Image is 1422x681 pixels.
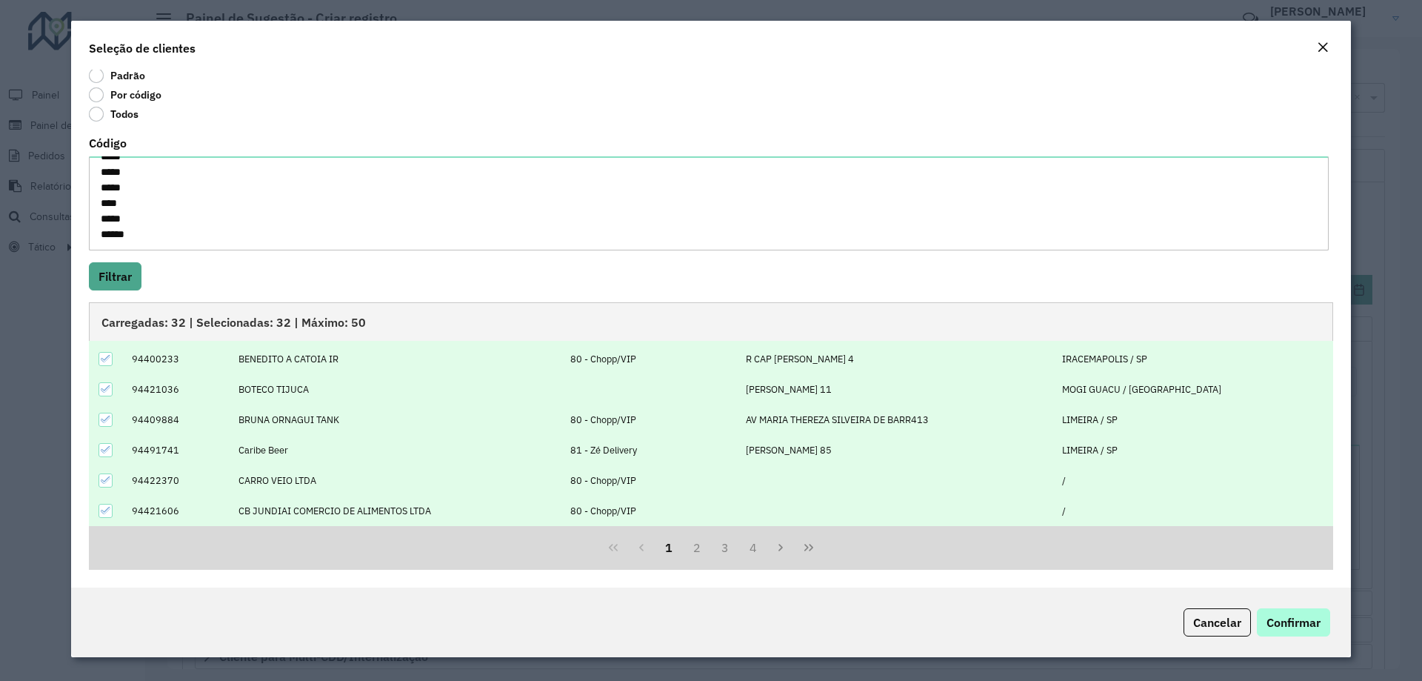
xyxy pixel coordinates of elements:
[738,374,1054,405] td: [PERSON_NAME] 11
[89,134,127,152] label: Código
[683,534,711,562] button: 2
[1184,608,1251,637] button: Cancelar
[89,39,196,57] h4: Seleção de clientes
[124,344,230,374] td: 94400233
[1054,435,1332,465] td: LIMEIRA / SP
[1054,496,1332,526] td: /
[1257,608,1330,637] button: Confirmar
[1317,41,1329,53] em: Fechar
[231,496,563,526] td: CB JUNDIAI COMERCIO DE ALIMENTOS LTDA
[738,435,1054,465] td: [PERSON_NAME] 85
[1312,39,1333,58] button: Close
[562,405,738,435] td: 80 - Chopp/VIP
[1054,374,1332,405] td: MOGI GUACU / [GEOGRAPHIC_DATA]
[89,262,141,290] button: Filtrar
[711,534,739,562] button: 3
[1193,615,1241,630] span: Cancelar
[89,107,138,122] label: Todos
[89,68,145,83] label: Padrão
[738,344,1054,374] td: R CAP [PERSON_NAME] 4
[562,496,738,526] td: 80 - Chopp/VIP
[231,405,563,435] td: BRUNA ORNAGUI TANK
[795,534,823,562] button: Last Page
[1054,465,1332,496] td: /
[231,465,563,496] td: CARRO VEIO LTDA
[1054,344,1332,374] td: IRACEMAPOLIS / SP
[655,534,684,562] button: 1
[89,87,161,102] label: Por código
[231,344,563,374] td: BENEDITO A CATOIA IR
[562,435,738,465] td: 81 - Zé Delivery
[231,435,563,465] td: Caribe Beer
[562,344,738,374] td: 80 - Chopp/VIP
[124,405,230,435] td: 94409884
[562,465,738,496] td: 80 - Chopp/VIP
[124,496,230,526] td: 94421606
[231,374,563,405] td: BOTECO TIJUCA
[124,435,230,465] td: 94491741
[1054,405,1332,435] td: LIMEIRA / SP
[739,534,767,562] button: 4
[1266,615,1321,630] span: Confirmar
[124,465,230,496] td: 94422370
[124,374,230,405] td: 94421036
[738,405,1054,435] td: AV MARIA THEREZA SILVEIRA DE BARR413
[767,534,795,562] button: Next Page
[89,302,1333,341] div: Carregadas: 32 | Selecionadas: 32 | Máximo: 50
